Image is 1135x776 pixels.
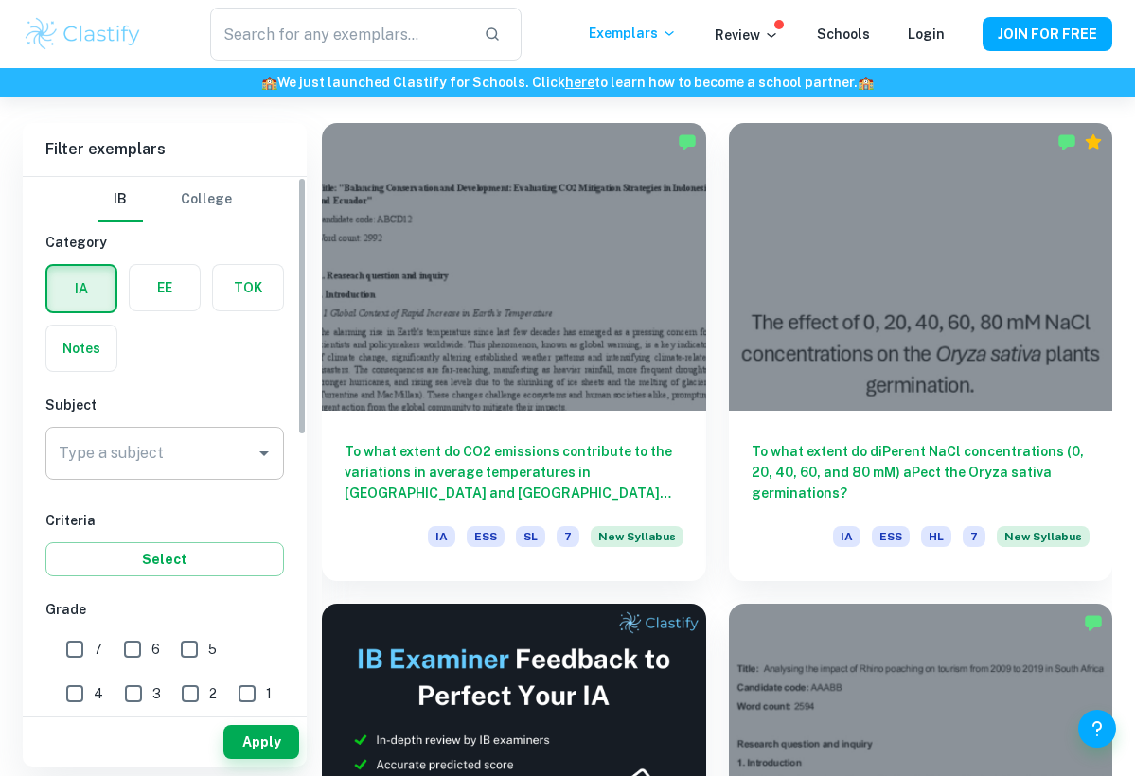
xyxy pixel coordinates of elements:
h6: Grade [45,599,284,620]
span: New Syllabus [997,526,1090,547]
span: 🏫 [858,75,874,90]
a: Schools [817,26,870,42]
span: 1 [266,683,272,704]
span: IA [428,526,455,547]
p: Exemplars [589,23,677,44]
span: 🏫 [261,75,277,90]
button: Apply [223,725,299,759]
a: Login [908,26,945,42]
h6: To what extent do CO2 emissions contribute to the variations in average temperatures in [GEOGRAPH... [345,441,683,503]
span: New Syllabus [591,526,683,547]
span: 5 [208,639,217,660]
div: Premium [1084,132,1103,151]
div: Filter type choice [98,177,232,222]
button: Notes [46,326,116,371]
div: Starting from the May 2026 session, the ESS IA requirements have changed. We created this exempla... [997,526,1090,558]
a: To what extent do diPerent NaCl concentrations (0, 20, 40, 60, and 80 mM) aPect the Oryza sativa ... [729,123,1113,581]
button: IB [98,177,143,222]
h6: Subject [45,395,284,415]
img: Marked [678,132,697,151]
span: 7 [94,639,102,660]
span: 6 [151,639,160,660]
button: Select [45,542,284,576]
h6: To what extent do diPerent NaCl concentrations (0, 20, 40, 60, and 80 mM) aPect the Oryza sativa ... [752,441,1091,503]
span: 7 [963,526,985,547]
button: Open [251,440,277,467]
img: Clastify logo [23,15,143,53]
a: here [565,75,594,90]
h6: Filter exemplars [23,123,307,176]
button: Help and Feedback [1078,710,1116,748]
img: Marked [1057,132,1076,151]
input: Search for any exemplars... [210,8,470,61]
div: Starting from the May 2026 session, the ESS IA requirements have changed. We created this exempla... [591,526,683,558]
h6: Category [45,232,284,253]
span: SL [516,526,545,547]
span: ESS [467,526,505,547]
button: JOIN FOR FREE [983,17,1112,51]
img: Marked [1084,613,1103,632]
p: Review [715,25,779,45]
span: 2 [209,683,217,704]
button: College [181,177,232,222]
span: 3 [152,683,161,704]
h6: Criteria [45,510,284,531]
span: 7 [557,526,579,547]
button: IA [47,266,115,311]
span: ESS [872,526,910,547]
span: IA [833,526,860,547]
button: EE [130,265,200,310]
span: HL [921,526,951,547]
a: To what extent do CO2 emissions contribute to the variations in average temperatures in [GEOGRAPH... [322,123,706,581]
button: TOK [213,265,283,310]
h6: We just launched Clastify for Schools. Click to learn how to become a school partner. [4,72,1131,93]
span: 4 [94,683,103,704]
